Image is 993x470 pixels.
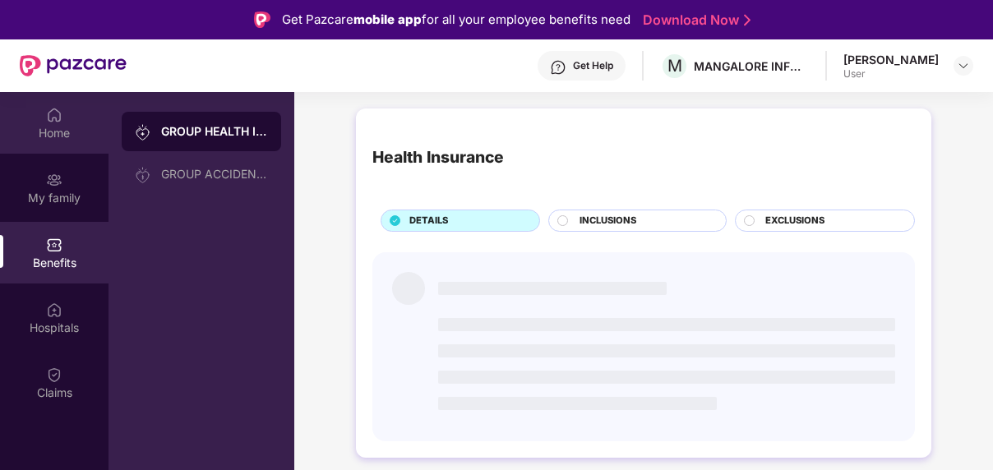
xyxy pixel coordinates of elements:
[957,59,970,72] img: svg+xml;base64,PHN2ZyBpZD0iRHJvcGRvd24tMzJ4MzIiIHhtbG5zPSJodHRwOi8vd3d3LnczLm9yZy8yMDAwL3N2ZyIgd2...
[135,167,151,183] img: svg+xml;base64,PHN2ZyB3aWR0aD0iMjAiIGhlaWdodD0iMjAiIHZpZXdCb3g9IjAgMCAyMCAyMCIgZmlsbD0ibm9uZSIgeG...
[20,55,127,76] img: New Pazcare Logo
[135,124,151,141] img: svg+xml;base64,PHN2ZyB3aWR0aD0iMjAiIGhlaWdodD0iMjAiIHZpZXdCb3g9IjAgMCAyMCAyMCIgZmlsbD0ibm9uZSIgeG...
[353,12,422,27] strong: mobile app
[46,237,62,253] img: svg+xml;base64,PHN2ZyBpZD0iQmVuZWZpdHMiIHhtbG5zPSJodHRwOi8vd3d3LnczLm9yZy8yMDAwL3N2ZyIgd2lkdGg9Ij...
[643,12,746,29] a: Download Now
[667,56,682,76] span: M
[580,214,636,228] span: INCLUSIONS
[161,123,268,140] div: GROUP HEALTH INSURANCE
[372,145,504,169] div: Health Insurance
[573,59,613,72] div: Get Help
[46,107,62,123] img: svg+xml;base64,PHN2ZyBpZD0iSG9tZSIgeG1sbnM9Imh0dHA6Ly93d3cudzMub3JnLzIwMDAvc3ZnIiB3aWR0aD0iMjAiIG...
[843,67,939,81] div: User
[46,172,62,188] img: svg+xml;base64,PHN2ZyB3aWR0aD0iMjAiIGhlaWdodD0iMjAiIHZpZXdCb3g9IjAgMCAyMCAyMCIgZmlsbD0ibm9uZSIgeG...
[254,12,270,28] img: Logo
[282,10,630,30] div: Get Pazcare for all your employee benefits need
[46,302,62,318] img: svg+xml;base64,PHN2ZyBpZD0iSG9zcGl0YWxzIiB4bWxucz0iaHR0cDovL3d3dy53My5vcmcvMjAwMC9zdmciIHdpZHRoPS...
[409,214,448,228] span: DETAILS
[843,52,939,67] div: [PERSON_NAME]
[550,59,566,76] img: svg+xml;base64,PHN2ZyBpZD0iSGVscC0zMngzMiIgeG1sbnM9Imh0dHA6Ly93d3cudzMub3JnLzIwMDAvc3ZnIiB3aWR0aD...
[161,168,268,181] div: GROUP ACCIDENTAL INSURANCE
[744,12,751,29] img: Stroke
[694,58,809,74] div: MANGALORE INFOTECH SOLUTIONS
[46,366,62,383] img: svg+xml;base64,PHN2ZyBpZD0iQ2xhaW0iIHhtbG5zPSJodHRwOi8vd3d3LnczLm9yZy8yMDAwL3N2ZyIgd2lkdGg9IjIwIi...
[765,214,824,228] span: EXCLUSIONS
